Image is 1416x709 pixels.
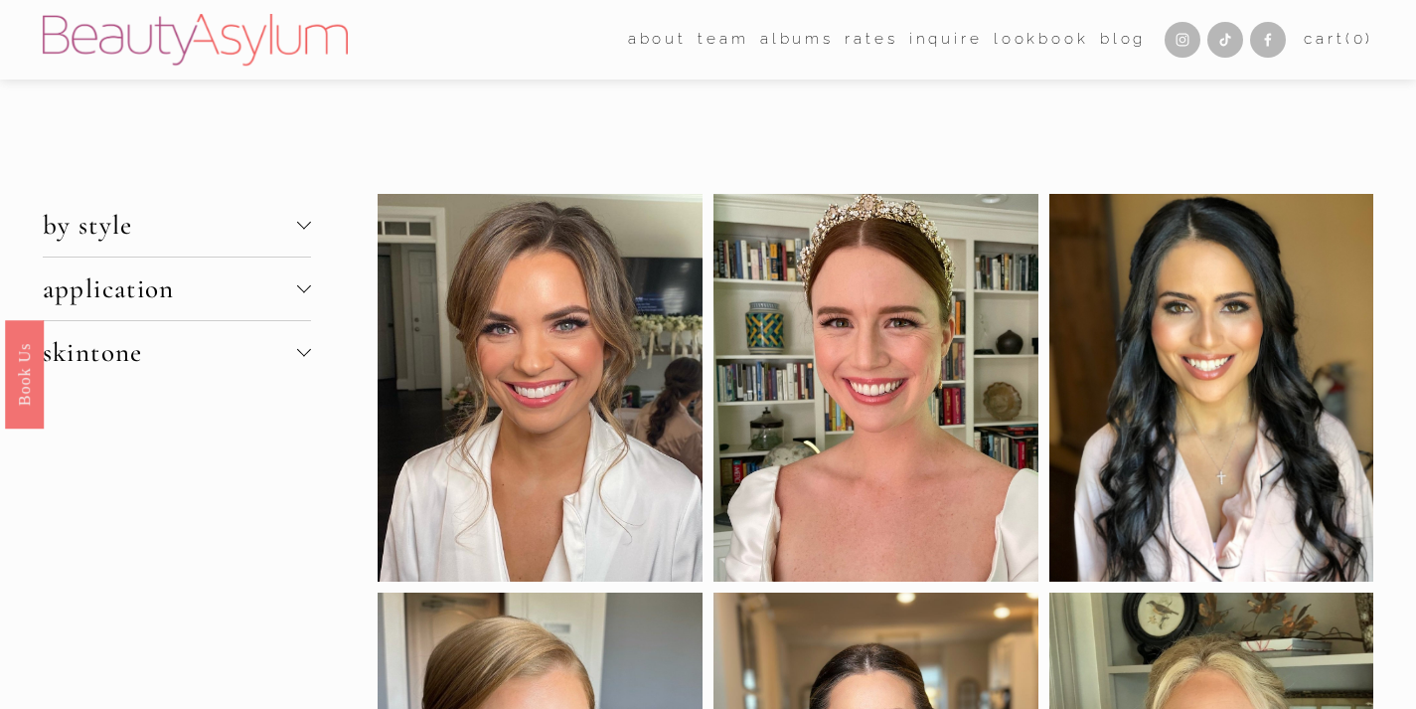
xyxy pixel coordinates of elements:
span: about [628,26,687,54]
a: folder dropdown [628,25,687,56]
span: team [698,26,748,54]
button: skintone [43,321,311,384]
span: skintone [43,336,297,369]
a: Blog [1100,25,1146,56]
a: Facebook [1250,22,1286,58]
button: application [43,258,311,320]
a: albums [760,25,834,56]
a: Lookbook [994,25,1089,56]
span: ( ) [1345,30,1373,48]
span: 0 [1353,30,1366,48]
a: folder dropdown [698,25,748,56]
img: Beauty Asylum | Bridal Hair &amp; Makeup Charlotte &amp; Atlanta [43,14,348,66]
span: application [43,272,297,305]
a: 0 items in cart [1304,26,1373,54]
a: Inquire [909,25,983,56]
a: TikTok [1207,22,1243,58]
a: Instagram [1165,22,1200,58]
a: Book Us [5,319,44,428]
span: by style [43,209,297,242]
a: Rates [845,25,897,56]
button: by style [43,194,311,257]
